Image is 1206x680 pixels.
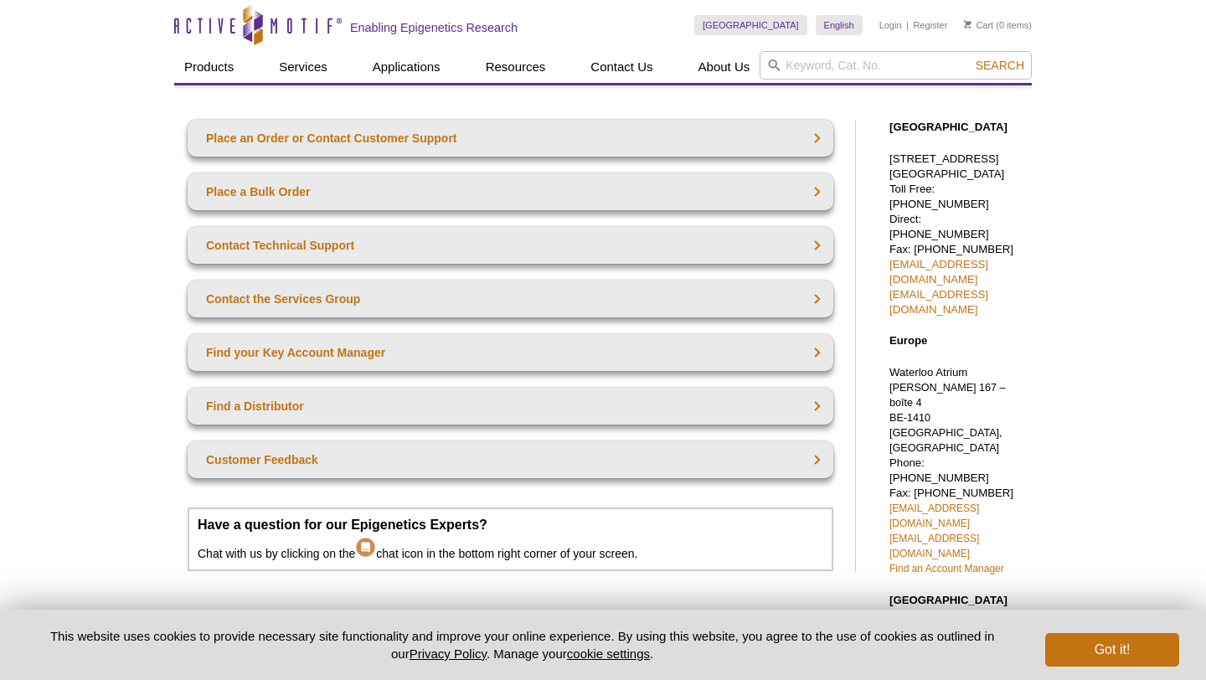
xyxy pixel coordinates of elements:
a: Contact the Services Group [188,281,833,317]
strong: [GEOGRAPHIC_DATA] [889,121,1008,133]
a: [EMAIL_ADDRESS][DOMAIN_NAME] [889,502,979,529]
a: Products [174,51,244,83]
li: (0 items) [964,15,1032,35]
a: Register [913,19,947,31]
a: [EMAIL_ADDRESS][DOMAIN_NAME] [889,533,979,559]
li: | [906,15,909,35]
a: Place a Bulk Order [188,173,833,210]
a: [GEOGRAPHIC_DATA] [694,15,807,35]
h2: Enabling Epigenetics Research [350,20,518,35]
strong: [GEOGRAPHIC_DATA] [889,594,1008,606]
a: Applications [363,51,451,83]
button: cookie settings [567,647,650,661]
p: Chat with us by clicking on the chat icon in the bottom right corner of your screen. [198,518,823,561]
a: [EMAIL_ADDRESS][DOMAIN_NAME] [889,258,988,286]
strong: Europe [889,334,927,347]
p: This website uses cookies to provide necessary site functionality and improve your online experie... [27,627,1018,662]
span: [PERSON_NAME] 167 – boîte 4 BE-1410 [GEOGRAPHIC_DATA], [GEOGRAPHIC_DATA] [889,382,1006,454]
a: [EMAIL_ADDRESS][DOMAIN_NAME] [889,288,988,316]
button: Search [971,58,1029,73]
p: [STREET_ADDRESS] [GEOGRAPHIC_DATA] Toll Free: [PHONE_NUMBER] Direct: [PHONE_NUMBER] Fax: [PHONE_N... [889,152,1023,317]
a: Privacy Policy [410,647,487,661]
input: Keyword, Cat. No. [760,51,1032,80]
a: Customer Feedback [188,441,833,478]
a: English [816,15,863,35]
a: Contact Technical Support [188,227,833,264]
a: About Us [688,51,760,83]
a: Find a Distributor [188,388,833,425]
img: Intercom Chat [355,533,376,558]
a: Find an Account Manager [889,563,1004,574]
a: Find your Key Account Manager [188,334,833,371]
button: Got it! [1045,633,1179,667]
a: Resources [476,51,556,83]
a: Cart [964,19,993,31]
span: Search [976,59,1024,72]
a: Place an Order or Contact Customer Support [188,120,833,157]
a: Login [879,19,902,31]
a: Services [269,51,338,83]
p: Waterloo Atrium Phone: [PHONE_NUMBER] Fax: [PHONE_NUMBER] [889,365,1023,576]
strong: Have a question for our Epigenetics Experts? [198,518,487,532]
img: Your Cart [964,20,971,28]
a: Contact Us [580,51,662,83]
